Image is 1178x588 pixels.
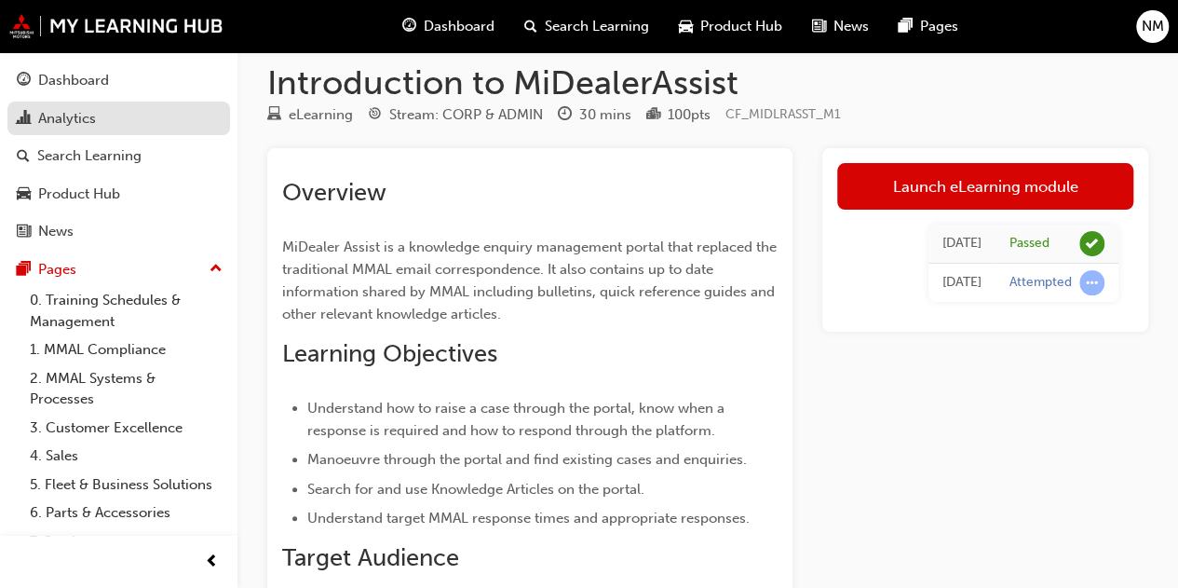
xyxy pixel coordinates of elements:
span: Dashboard [424,16,494,37]
div: Product Hub [38,184,120,205]
span: up-icon [210,257,223,281]
span: prev-icon [205,551,219,574]
span: news-icon [812,15,826,38]
button: Pages [7,253,230,287]
span: Search Learning [545,16,649,37]
span: chart-icon [17,111,31,128]
a: 3. Customer Excellence [22,414,230,443]
span: Pages [920,16,958,37]
a: pages-iconPages [884,7,973,46]
span: learningRecordVerb_ATTEMPT-icon [1079,270,1104,295]
span: Product Hub [700,16,782,37]
span: pages-icon [17,262,31,279]
div: Pages [38,259,76,280]
span: MiDealer Assist is a knowledge enquiry management portal that replaced the traditional MMAL email... [282,239,780,322]
a: 5. Fleet & Business Solutions [22,471,230,499]
span: Manoeuvre through the portal and find existing cases and enquiries. [307,451,747,468]
span: NM [1142,16,1164,37]
div: eLearning [289,104,353,126]
span: guage-icon [402,15,416,38]
div: Dashboard [38,70,109,91]
a: car-iconProduct Hub [664,7,797,46]
span: clock-icon [558,107,572,124]
span: pages-icon [899,15,913,38]
span: target-icon [368,107,382,124]
a: Launch eLearning module [837,163,1133,210]
div: Mon Jun 30 2025 13:06:57 GMT+0930 (Australian Central Standard Time) [942,233,982,254]
span: podium-icon [646,107,660,124]
span: news-icon [17,224,31,240]
a: 7. Service [22,527,230,556]
a: 2. MMAL Systems & Processes [22,364,230,414]
div: Stream: CORP & ADMIN [389,104,543,126]
span: Search for and use Knowledge Articles on the portal. [307,481,644,498]
div: Attempted [1009,274,1072,292]
span: Overview [282,178,386,207]
a: Analytics [7,102,230,136]
button: NM [1136,10,1169,43]
a: 6. Parts & Accessories [22,499,230,527]
a: search-iconSearch Learning [509,7,664,46]
span: search-icon [524,15,537,38]
div: Stream [368,103,543,127]
span: Target Audience [282,543,459,572]
a: Product Hub [7,177,230,212]
span: car-icon [17,186,31,203]
a: News [7,214,230,249]
a: Search Learning [7,139,230,173]
a: Dashboard [7,63,230,98]
div: Passed [1009,235,1049,253]
span: search-icon [17,148,30,165]
span: Learning Objectives [282,339,497,368]
span: Understand target MMAL response times and appropriate responses. [307,510,750,526]
span: News [833,16,869,37]
div: Analytics [38,108,96,130]
div: News [38,221,74,242]
div: 30 mins [579,104,631,126]
span: Learning resource code [725,106,841,122]
h1: Introduction to MiDealerAssist [267,62,1148,103]
span: Understand how to raise a case through the portal, know when a response is required and how to re... [307,400,728,439]
div: Type [267,103,353,127]
a: 0. Training Schedules & Management [22,286,230,335]
span: guage-icon [17,73,31,89]
span: car-icon [679,15,693,38]
a: 4. Sales [22,442,230,471]
span: learningResourceType_ELEARNING-icon [267,107,281,124]
div: Points [646,103,711,127]
div: Mon Jun 30 2025 12:44:36 GMT+0930 (Australian Central Standard Time) [942,272,982,294]
a: 1. MMAL Compliance [22,335,230,364]
div: 100 pts [668,104,711,126]
div: Search Learning [37,145,142,167]
a: guage-iconDashboard [387,7,509,46]
img: mmal [9,14,223,38]
button: DashboardAnalyticsSearch LearningProduct HubNews [7,60,230,253]
a: news-iconNews [797,7,884,46]
div: Duration [558,103,631,127]
span: learningRecordVerb_PASS-icon [1079,231,1104,256]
